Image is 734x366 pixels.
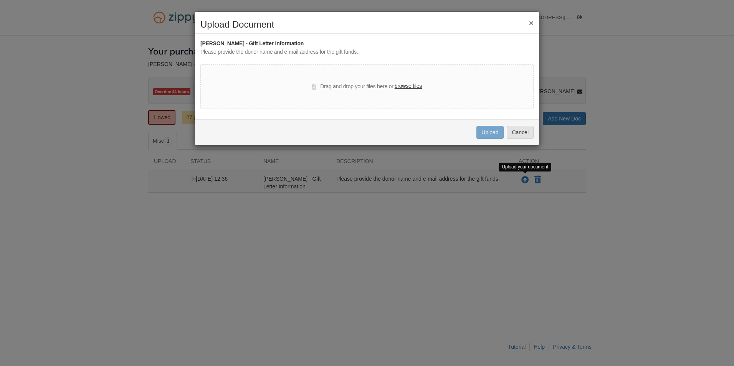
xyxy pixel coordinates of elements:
[200,40,534,48] div: [PERSON_NAME] - Gift Letter Information
[499,163,551,171] div: Upload your document
[200,48,534,56] div: Please provide the donor name and e-mail address for the gift funds.
[529,19,534,27] button: ×
[507,126,534,139] button: Cancel
[200,20,534,30] h2: Upload Document
[395,82,422,91] label: browse files
[312,82,422,91] div: Drag and drop your files here or
[476,126,503,139] button: Upload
